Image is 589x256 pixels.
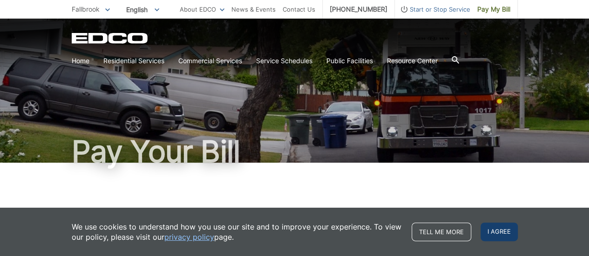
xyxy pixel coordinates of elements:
a: News & Events [231,4,276,14]
a: Contact Us [283,4,315,14]
span: English [119,2,166,17]
span: Pay My Bill [477,4,510,14]
h1: Pay Your Bill [72,137,518,166]
a: Tell me more [412,223,471,241]
a: Residential Services [103,56,164,66]
a: privacy policy [164,232,214,242]
span: Fallbrook [72,5,100,13]
a: Resource Center [387,56,438,66]
a: EDCD logo. Return to the homepage. [72,33,149,44]
a: Service Schedules [256,56,312,66]
a: Public Facilities [326,56,373,66]
a: Commercial Services [178,56,242,66]
span: I agree [481,223,518,241]
a: About EDCO [180,4,224,14]
p: We use cookies to understand how you use our site and to improve your experience. To view our pol... [72,222,402,242]
a: Home [72,56,89,66]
